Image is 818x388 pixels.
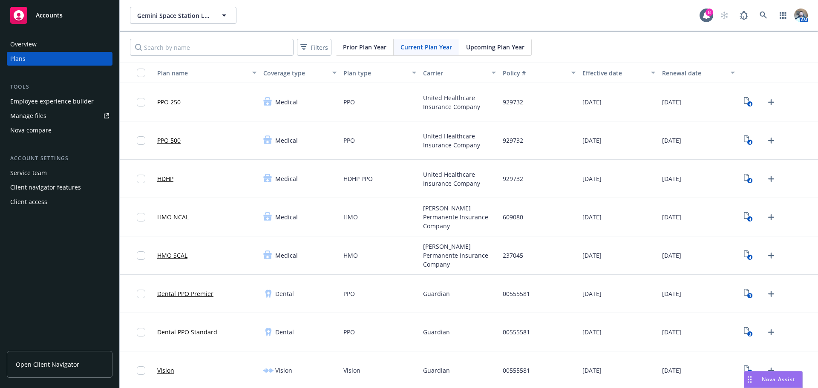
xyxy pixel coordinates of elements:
span: [DATE] [582,251,602,260]
input: Toggle Row Selected [137,98,145,106]
a: Upload Plan Documents [764,95,778,109]
a: Nova compare [7,124,112,137]
span: Guardian [423,366,450,375]
a: Upload Plan Documents [764,172,778,186]
a: Client access [7,195,112,209]
text: 3 [749,331,751,337]
input: Toggle Row Selected [137,290,145,298]
div: Nova compare [10,124,52,137]
a: Report a Bug [735,7,752,24]
span: [DATE] [662,136,681,145]
span: PPO [343,136,355,145]
button: Policy # [499,63,579,83]
span: 00555581 [503,366,530,375]
a: Dental PPO Premier [157,289,213,298]
span: United Healthcare Insurance Company [423,93,496,111]
span: [DATE] [662,213,681,221]
a: Dental PPO Standard [157,328,217,336]
span: 929732 [503,174,523,183]
div: Coverage type [263,69,327,78]
div: Tools [7,83,112,91]
a: Start snowing [716,7,733,24]
a: HMO NCAL [157,213,189,221]
button: Carrier [420,63,499,83]
a: View Plan Documents [742,134,755,147]
input: Select all [137,69,145,77]
a: Manage files [7,109,112,123]
div: Plan type [343,69,407,78]
div: 8 [706,9,713,16]
div: Carrier [423,69,487,78]
span: HMO [343,213,358,221]
div: Client navigator features [10,181,81,194]
a: Search [755,7,772,24]
span: [PERSON_NAME] Permanente Insurance Company [423,242,496,269]
span: PPO [343,289,355,298]
span: United Healthcare Insurance Company [423,170,496,188]
span: [DATE] [662,251,681,260]
span: 609080 [503,213,523,221]
a: View Plan Documents [742,325,755,339]
span: [DATE] [582,213,602,221]
span: Vision [275,366,292,375]
span: [DATE] [662,366,681,375]
div: Service team [10,166,47,180]
span: Guardian [423,328,450,336]
span: PPO [343,98,355,106]
span: [DATE] [662,174,681,183]
span: Current Plan Year [400,43,452,52]
input: Toggle Row Selected [137,213,145,221]
span: Accounts [36,12,63,19]
a: Overview [7,37,112,51]
span: Medical [275,98,298,106]
span: [DATE] [662,328,681,336]
span: Medical [275,213,298,221]
div: Account settings [7,154,112,163]
text: 4 [749,140,751,145]
span: HMO [343,251,358,260]
span: Nova Assist [762,376,795,383]
img: photo [794,9,808,22]
a: View Plan Documents [742,210,755,224]
div: Overview [10,37,37,51]
button: Gemini Space Station LLC [130,7,236,24]
span: [DATE] [582,328,602,336]
input: Toggle Row Selected [137,175,145,183]
button: Effective date [579,63,659,83]
div: Manage files [10,109,46,123]
span: Vision [343,366,360,375]
a: Plans [7,52,112,66]
input: Toggle Row Selected [137,136,145,145]
span: Dental [275,328,294,336]
div: Client access [10,195,47,209]
a: View Plan Documents [742,364,755,377]
input: Search by name [130,39,294,56]
span: Guardian [423,289,450,298]
span: Medical [275,251,298,260]
span: 237045 [503,251,523,260]
button: Plan type [340,63,420,83]
button: Nova Assist [744,371,803,388]
span: [DATE] [582,289,602,298]
a: View Plan Documents [742,287,755,301]
a: Client navigator features [7,181,112,194]
span: Gemini Space Station LLC [137,11,211,20]
a: Vision [157,366,174,375]
span: Filters [311,43,328,52]
span: [PERSON_NAME] Permanente Insurance Company [423,204,496,230]
a: Upload Plan Documents [764,325,778,339]
span: [DATE] [582,136,602,145]
input: Toggle Row Selected [137,328,145,336]
a: HDHP [157,174,173,183]
div: Drag to move [744,371,755,388]
div: Policy # [503,69,566,78]
a: PPO 250 [157,98,181,106]
text: 3 [749,293,751,299]
text: 4 [749,216,751,222]
span: Medical [275,174,298,183]
a: Upload Plan Documents [764,364,778,377]
button: Plan name [154,63,260,83]
span: United Healthcare Insurance Company [423,132,496,149]
span: Filters [299,41,330,54]
div: Plan name [157,69,247,78]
